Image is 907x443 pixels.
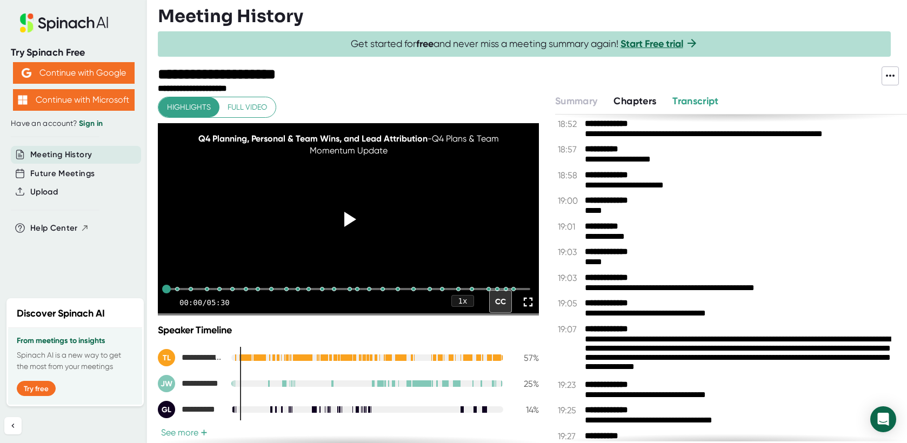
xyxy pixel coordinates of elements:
[451,295,474,307] div: 1 x
[228,100,267,114] span: Full video
[177,133,520,157] div: - Q4 Plans & Team Momentum Update
[158,375,175,392] div: JW
[870,406,896,432] div: Open Intercom Messenger
[558,170,582,180] span: 18:58
[613,94,656,109] button: Chapters
[30,149,92,161] button: Meeting History
[17,350,134,372] p: Spinach AI is a new way to get the most from your meetings
[158,375,223,392] div: Jesse Walsh
[558,298,582,308] span: 19:05
[416,38,434,50] b: free
[11,46,136,59] div: Try Spinach Free
[555,95,597,107] span: Summary
[158,349,175,366] div: TL
[558,247,582,257] span: 19:03
[555,94,597,109] button: Summary
[672,94,719,109] button: Transcript
[179,298,230,307] div: 00:00 / 05:30
[558,144,582,155] span: 18:57
[621,38,683,50] a: Start Free trial
[512,353,539,363] div: 57 %
[167,100,211,114] span: Highlights
[158,324,539,336] div: Speaker Timeline
[13,62,135,84] button: Continue with Google
[489,290,512,313] div: CC
[158,349,223,366] div: Tyler Lessard
[158,401,223,418] div: Gisel Luna
[512,405,539,415] div: 14 %
[512,379,539,389] div: 25 %
[351,38,698,50] span: Get started for and never miss a meeting summary again!
[558,273,582,283] span: 19:03
[158,6,303,26] h3: Meeting History
[17,337,134,345] h3: From meetings to insights
[672,95,719,107] span: Transcript
[13,89,135,111] button: Continue with Microsoft
[79,119,103,128] a: Sign in
[30,222,78,234] span: Help Center
[558,119,582,129] span: 18:52
[558,431,582,441] span: 19:27
[158,401,175,418] div: GL
[558,222,582,232] span: 19:01
[558,196,582,206] span: 19:00
[558,324,582,334] span: 19:07
[30,186,58,198] button: Upload
[198,133,428,144] span: Q4 Planning, Personal & Team Wins, and Lead Attribution
[4,417,22,434] button: Collapse sidebar
[158,427,211,438] button: See more+
[17,381,56,396] button: Try free
[158,97,219,117] button: Highlights
[613,95,656,107] span: Chapters
[558,405,582,415] span: 19:25
[11,119,136,129] div: Have an account?
[201,428,208,437] span: +
[17,306,105,321] h2: Discover Spinach AI
[30,222,89,234] button: Help Center
[558,380,582,390] span: 19:23
[219,97,276,117] button: Full video
[30,167,95,180] button: Future Meetings
[22,68,31,78] img: Aehbyd4JwY73AAAAAElFTkSuQmCC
